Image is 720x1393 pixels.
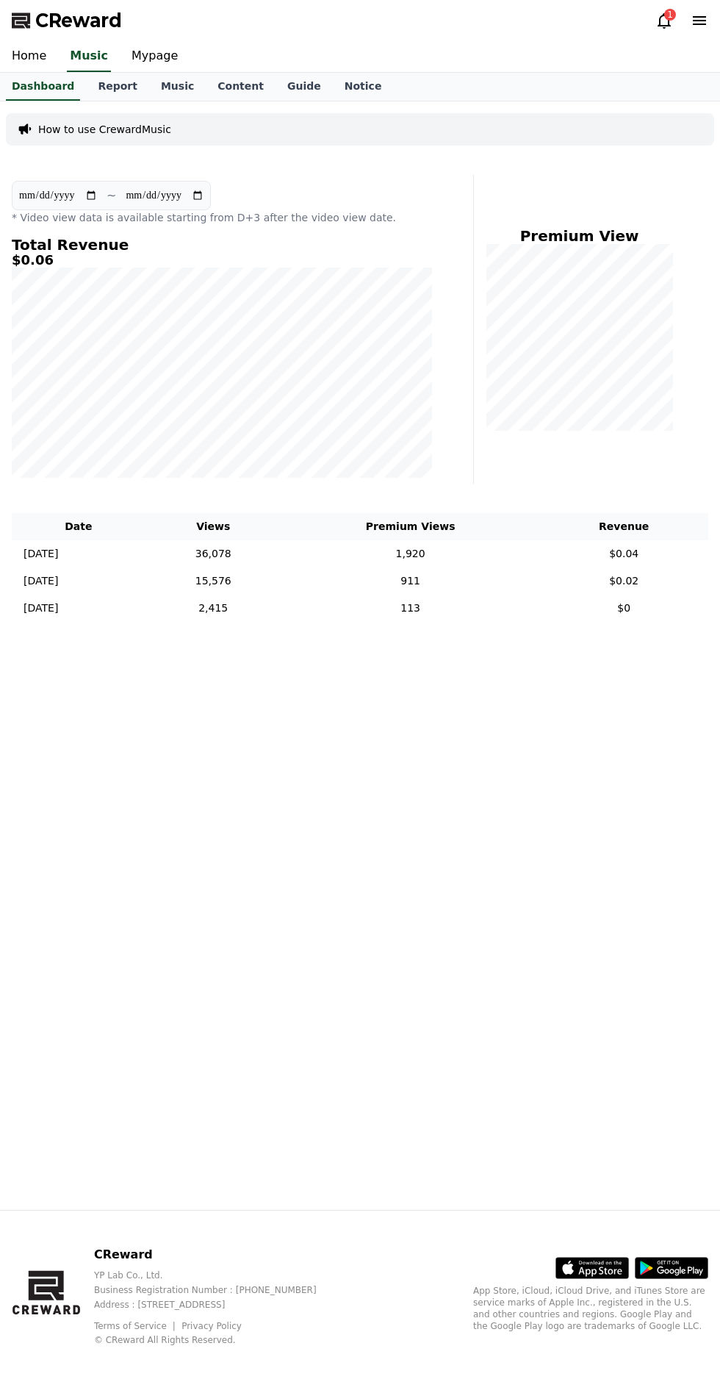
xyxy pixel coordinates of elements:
td: 36,078 [145,540,281,567]
p: © CReward All Rights Reserved. [94,1334,340,1346]
td: 15,576 [145,567,281,595]
td: $0.04 [539,540,708,567]
td: 2,415 [145,595,281,622]
a: Guide [276,73,333,101]
h4: Total Revenue [12,237,432,253]
th: Date [12,513,145,540]
a: How to use CrewardMusic [38,122,171,137]
a: Report [86,73,149,101]
td: 1,920 [281,540,540,567]
a: Privacy Policy [181,1321,242,1331]
p: Address : [STREET_ADDRESS] [94,1299,340,1311]
p: Business Registration Number : [PHONE_NUMBER] [94,1284,340,1296]
span: CReward [35,9,122,32]
p: CReward [94,1246,340,1264]
a: Terms of Service [94,1321,178,1331]
a: Notice [333,73,394,101]
div: 1 [664,9,676,21]
th: Revenue [539,513,708,540]
p: [DATE] [24,546,58,562]
td: $0.02 [539,567,708,595]
h4: Premium View [486,228,673,244]
p: YP Lab Co., Ltd. [94,1270,340,1281]
a: Mypage [120,41,190,72]
a: Music [67,41,111,72]
p: App Store, iCloud, iCloud Drive, and iTunes Store are service marks of Apple Inc., registered in ... [473,1285,708,1332]
p: [DATE] [24,573,58,589]
p: [DATE] [24,601,58,616]
th: Premium Views [281,513,540,540]
h5: $0.06 [12,253,432,268]
a: Music [149,73,206,101]
a: Dashboard [6,73,80,101]
a: CReward [12,9,122,32]
a: Content [206,73,276,101]
th: Views [145,513,281,540]
p: ~ [107,187,116,204]
a: 1 [655,12,673,29]
p: * Video view data is available starting from D+3 after the video view date. [12,210,432,225]
td: 113 [281,595,540,622]
td: 911 [281,567,540,595]
td: $0 [539,595,708,622]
